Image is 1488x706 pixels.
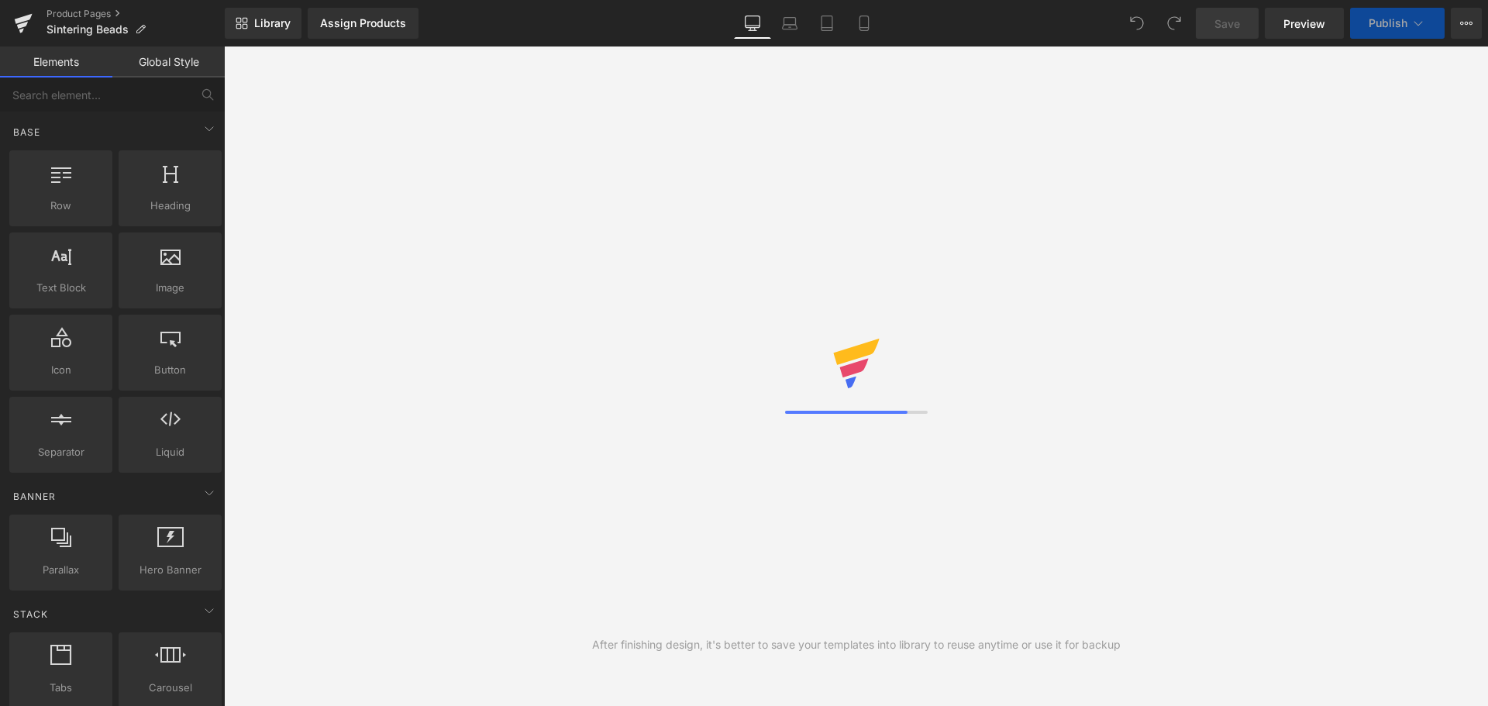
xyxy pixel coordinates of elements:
span: Text Block [14,280,108,296]
span: Separator [14,444,108,460]
a: New Library [225,8,301,39]
a: Product Pages [46,8,225,20]
span: Row [14,198,108,214]
button: Redo [1159,8,1190,39]
span: Sintering Beads [46,23,129,36]
a: Desktop [734,8,771,39]
button: Undo [1121,8,1152,39]
span: Preview [1283,15,1325,32]
a: Mobile [846,8,883,39]
span: Liquid [123,444,217,460]
span: Hero Banner [123,562,217,578]
button: More [1451,8,1482,39]
span: Heading [123,198,217,214]
span: Parallax [14,562,108,578]
button: Publish [1350,8,1445,39]
span: Banner [12,489,57,504]
a: Preview [1265,8,1344,39]
span: Library [254,16,291,30]
span: Image [123,280,217,296]
a: Global Style [112,46,225,77]
div: After finishing design, it's better to save your templates into library to reuse anytime or use i... [592,636,1121,653]
span: Publish [1369,17,1407,29]
div: Assign Products [320,17,406,29]
span: Button [123,362,217,378]
span: Tabs [14,680,108,696]
span: Stack [12,607,50,622]
span: Save [1214,15,1240,32]
span: Carousel [123,680,217,696]
span: Base [12,125,42,139]
a: Tablet [808,8,846,39]
a: Laptop [771,8,808,39]
span: Icon [14,362,108,378]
